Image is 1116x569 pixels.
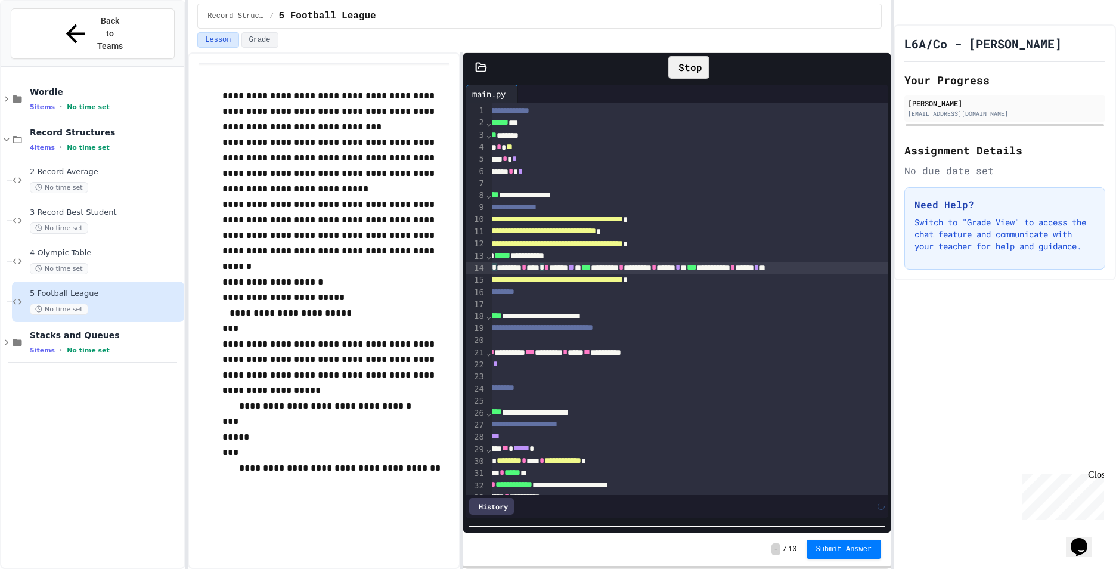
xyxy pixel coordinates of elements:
span: / [783,545,787,554]
span: • [60,345,62,355]
span: Submit Answer [816,545,872,554]
span: • [60,143,62,152]
div: 30 [466,456,486,468]
span: No time set [30,263,88,274]
span: Fold line [486,251,492,261]
span: Wordle [30,86,182,97]
button: Grade [241,32,278,48]
div: 8 [466,190,486,202]
div: 33 [466,492,486,504]
span: / [269,11,274,21]
div: main.py [466,85,518,103]
div: 27 [466,419,486,431]
span: No time set [67,144,110,151]
div: 14 [466,262,486,274]
span: 4 items [30,144,55,151]
div: 26 [466,407,486,419]
span: 4 Olympic Table [30,248,182,258]
div: 22 [466,359,486,371]
div: 1 [466,105,486,117]
div: main.py [466,88,511,100]
span: 10 [788,545,796,554]
div: 4 [466,141,486,153]
div: 25 [466,395,486,407]
span: Stacks and Queues [30,330,182,341]
h3: Need Help? [914,197,1095,212]
span: Fold line [486,118,492,128]
span: Record Structures [30,127,182,138]
div: [PERSON_NAME] [908,98,1102,109]
div: 13 [466,251,486,262]
span: 3 Record Best Student [30,208,182,218]
div: Stop [668,56,709,79]
div: 20 [466,335,486,347]
div: 6 [466,166,486,178]
div: 10 [466,214,486,225]
span: 5 Football League [30,289,182,299]
div: 19 [466,323,486,335]
div: 11 [466,226,486,238]
div: 32 [466,480,486,492]
button: Lesson [197,32,238,48]
iframe: chat widget [1066,521,1104,557]
p: Switch to "Grade View" to access the chat feature and communicate with your teacher for help and ... [914,217,1095,252]
span: 2 Record Average [30,167,182,177]
span: No time set [30,304,88,315]
span: No time set [67,103,110,111]
span: Fold line [486,311,492,321]
span: 5 Football League [278,9,376,23]
h1: L6A/Co - [PERSON_NAME] [904,35,1062,52]
div: 18 [466,311,486,323]
span: No time set [30,182,88,193]
span: Back to Teams [97,15,125,52]
h2: Your Progress [904,72,1105,88]
span: No time set [67,347,110,354]
div: [EMAIL_ADDRESS][DOMAIN_NAME] [908,109,1102,118]
div: 24 [466,384,486,395]
iframe: chat widget [1017,469,1104,520]
span: No time set [30,222,88,234]
span: Fold line [486,408,492,418]
span: 5 items [30,347,55,354]
div: 9 [466,202,486,214]
span: Fold line [486,130,492,140]
span: - [771,543,780,555]
button: Back to Teams [11,8,175,59]
div: Chat with us now!Close [5,5,82,76]
div: 28 [466,431,486,443]
div: 29 [466,444,486,456]
span: Fold line [486,493,492,502]
div: No due date set [904,163,1105,178]
button: Submit Answer [807,540,882,559]
span: Fold line [486,348,492,357]
span: Fold line [486,444,492,454]
div: 3 [466,129,486,141]
div: 5 [466,153,486,165]
div: 31 [466,468,486,480]
div: 2 [466,117,486,129]
div: History [469,498,514,515]
div: 7 [466,178,486,190]
div: 12 [466,238,486,250]
h2: Assignment Details [904,142,1105,159]
div: 15 [466,274,486,286]
span: Record Structures [207,11,265,21]
div: 21 [466,347,486,359]
div: 17 [466,299,486,311]
span: • [60,102,62,112]
div: 23 [466,371,486,383]
span: 5 items [30,103,55,111]
span: Fold line [486,190,492,200]
div: 16 [466,287,486,299]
